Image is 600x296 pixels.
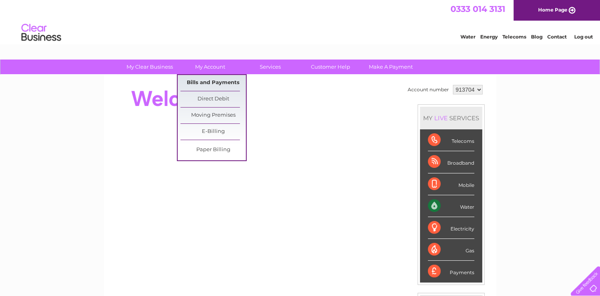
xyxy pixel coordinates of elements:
a: Services [238,60,303,74]
a: Log out [574,34,592,40]
div: Telecoms [428,129,474,151]
div: Clear Business is a trading name of Verastar Limited (registered in [GEOGRAPHIC_DATA] No. 3667643... [113,4,488,38]
div: Electricity [428,217,474,239]
img: logo.png [21,21,61,45]
a: Water [460,34,475,40]
div: Gas [428,239,474,261]
a: Customer Help [298,60,363,74]
a: My Account [177,60,243,74]
a: E-Billing [180,124,246,140]
div: Water [428,195,474,217]
a: Paper Billing [180,142,246,158]
a: Direct Debit [180,91,246,107]
a: Telecoms [502,34,526,40]
td: Account number [406,83,451,96]
a: My Clear Business [117,60,182,74]
div: Broadband [428,151,474,173]
a: Energy [480,34,498,40]
a: Contact [547,34,567,40]
div: Payments [428,261,474,282]
div: LIVE [433,114,449,122]
a: 0333 014 3131 [450,4,505,14]
a: Blog [531,34,542,40]
a: Bills and Payments [180,75,246,91]
div: Mobile [428,173,474,195]
a: Make A Payment [358,60,424,74]
a: Moving Premises [180,108,246,123]
div: MY SERVICES [420,107,482,129]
